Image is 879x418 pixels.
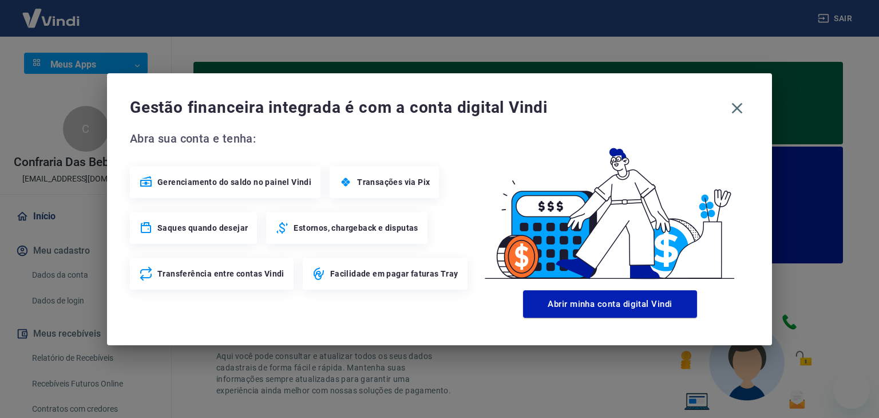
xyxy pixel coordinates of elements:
[294,222,418,234] span: Estornos, chargeback e disputas
[833,372,870,409] iframe: Botão para abrir a janela de mensagens
[523,290,697,318] button: Abrir minha conta digital Vindi
[357,176,430,188] span: Transações via Pix
[130,96,725,119] span: Gestão financeira integrada é com a conta digital Vindi
[157,268,284,279] span: Transferência entre contas Vindi
[130,129,471,148] span: Abra sua conta e tenha:
[157,222,248,234] span: Saques quando desejar
[157,176,311,188] span: Gerenciamento do saldo no painel Vindi
[330,268,458,279] span: Facilidade em pagar faturas Tray
[471,129,749,286] img: Good Billing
